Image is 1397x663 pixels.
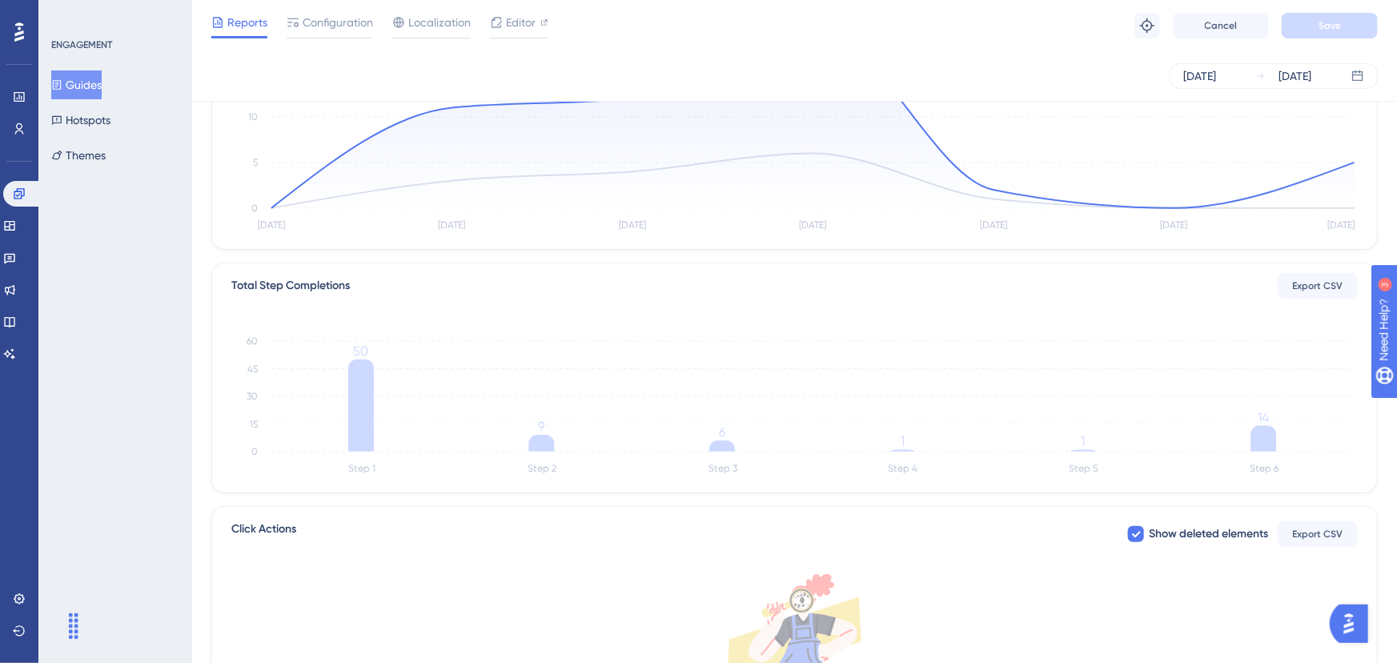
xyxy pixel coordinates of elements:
[1259,410,1270,425] tspan: 14
[253,157,258,168] tspan: 5
[247,364,258,375] tspan: 45
[251,203,258,214] tspan: 0
[408,13,471,32] span: Localization
[348,464,375,475] tspan: Step 1
[354,344,369,359] tspan: 50
[528,464,556,475] tspan: Step 2
[1319,19,1341,32] span: Save
[980,220,1007,231] tspan: [DATE]
[1149,524,1268,544] span: Show deleted elements
[1173,13,1269,38] button: Cancel
[1327,220,1355,231] tspan: [DATE]
[1082,434,1086,449] tspan: 1
[506,13,536,32] span: Editor
[1278,521,1358,547] button: Export CSV
[1293,528,1343,540] span: Export CSV
[1250,464,1279,475] tspan: Step 6
[248,111,258,123] tspan: 10
[1183,66,1216,86] div: [DATE]
[247,336,258,347] tspan: 60
[1070,464,1098,475] tspan: Step 5
[539,419,545,434] tspan: 9
[1161,220,1188,231] tspan: [DATE]
[51,70,102,99] button: Guides
[51,141,106,170] button: Themes
[231,276,350,295] div: Total Step Completions
[303,13,373,32] span: Configuration
[258,220,285,231] tspan: [DATE]
[51,106,110,135] button: Hotspots
[901,434,905,449] tspan: 1
[1330,600,1378,648] iframe: UserGuiding AI Assistant Launcher
[51,38,112,51] div: ENGAGEMENT
[251,446,258,457] tspan: 0
[1282,13,1378,38] button: Save
[61,602,86,650] div: Arrastar
[247,391,258,402] tspan: 30
[719,424,725,440] tspan: 6
[889,464,918,475] tspan: Step 4
[439,220,466,231] tspan: [DATE]
[709,464,737,475] tspan: Step 3
[250,419,258,430] tspan: 15
[619,220,646,231] tspan: [DATE]
[231,520,296,548] span: Click Actions
[800,220,827,231] tspan: [DATE]
[38,4,100,23] span: Need Help?
[110,8,115,21] div: 3
[1279,66,1311,86] div: [DATE]
[1205,19,1238,32] span: Cancel
[227,13,267,32] span: Reports
[1278,273,1358,299] button: Export CSV
[1293,279,1343,292] span: Export CSV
